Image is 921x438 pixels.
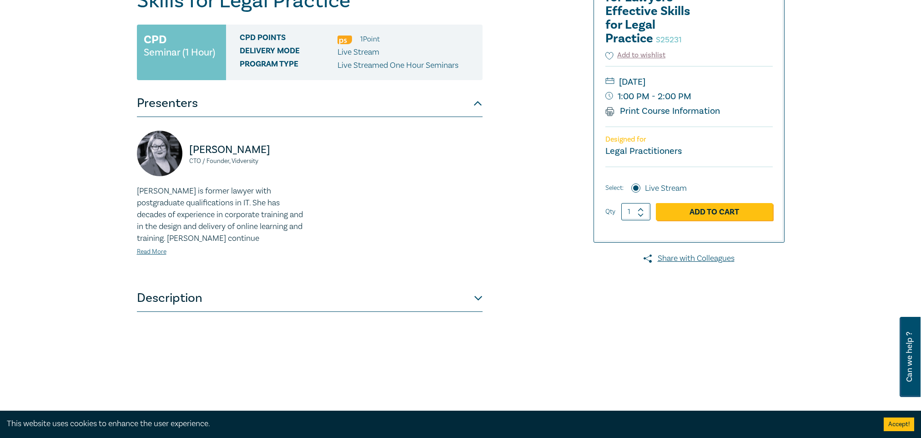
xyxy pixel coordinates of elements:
[137,185,304,244] p: [PERSON_NAME] is former lawyer with postgraduate qualifications in IT. She has decades of experie...
[137,248,166,256] a: Read More
[240,60,337,71] span: Program type
[656,35,682,45] small: S25231
[240,33,337,45] span: CPD Points
[621,203,650,220] input: 1
[605,105,720,117] a: Print Course Information
[645,183,687,194] label: Live Stream
[7,418,870,430] div: This website uses cookies to enhance the user experience.
[360,33,380,45] li: 1 Point
[605,145,682,157] small: Legal Practitioners
[189,158,304,164] small: CTO / Founder, Vidversity
[144,31,166,48] h3: CPD
[605,183,624,193] span: Select:
[337,60,458,71] p: Live Streamed One Hour Seminars
[605,89,773,104] small: 1:00 PM - 2:00 PM
[605,135,773,144] p: Designed for
[144,48,215,57] small: Seminar (1 Hour)
[337,47,379,57] span: Live Stream
[189,143,304,157] p: [PERSON_NAME]
[137,285,483,312] button: Description
[137,131,182,176] img: https://s3.ap-southeast-2.amazonaws.com/leo-cussen-store-production-content/Contacts/Natalie%20Wi...
[240,46,337,58] span: Delivery Mode
[594,253,785,265] a: Share with Colleagues
[656,203,773,220] a: Add to Cart
[605,75,773,89] small: [DATE]
[605,207,615,217] label: Qty
[337,36,352,44] img: Professional Skills
[137,90,483,117] button: Presenters
[884,418,914,431] button: Accept cookies
[905,322,914,392] span: Can we help ?
[605,50,666,61] button: Add to wishlist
